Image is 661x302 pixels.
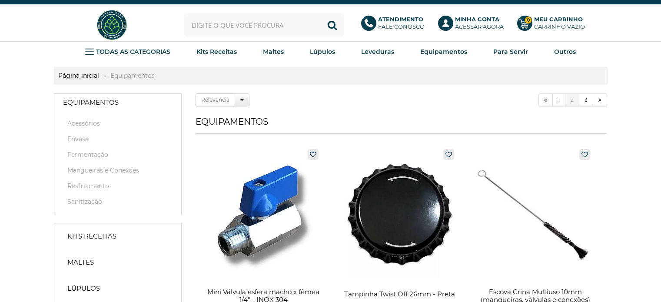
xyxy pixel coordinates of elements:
div: Carrinho Vazio [534,23,585,30]
strong: 0 [525,17,532,24]
strong: Equipamentos [63,98,119,107]
a: Página inicial [54,72,103,80]
a: Equipamentos [420,45,467,58]
a: 1 [553,93,565,106]
a: Resfriamento [63,182,173,190]
strong: Equipamentos [106,72,159,80]
a: Envase [63,135,173,143]
strong: Kits Receitas [196,48,237,56]
strong: Lúpulos [67,284,100,293]
label: Relevância [196,93,235,106]
a: Acessórios [63,119,173,128]
a: Para Servir [493,45,528,58]
a: Kits Receitas [59,228,177,245]
a: Fermentação [63,150,173,159]
b: Minha Conta [455,16,499,23]
a: 2 [565,93,579,106]
b: Atendimento [378,16,423,23]
a: Maltes [59,254,177,271]
strong: Kits Receitas [67,232,116,241]
b: Meu Carrinho [534,16,583,23]
a: Leveduras [361,45,394,58]
a: Kits Receitas [196,45,237,58]
strong: Equipamentos [420,48,467,56]
a: 3 [579,93,593,106]
strong: Lúpulos [310,48,335,56]
strong: TODAS AS CATEGORIAS [96,48,170,56]
a: Minha ContaAcessar agora [438,16,508,35]
a: Equipamentos [54,94,181,111]
strong: Outros [554,48,576,56]
button: Buscar [320,13,344,37]
a: TODAS AS CATEGORIAS [85,45,170,58]
a: Sanitização [63,197,173,206]
img: Hopfen Haus BrewShop [96,9,128,41]
a: AtendimentoFale conosco [361,16,429,35]
input: Digite o que você procura [184,13,344,37]
p: Fale conosco [378,16,425,30]
a: Outros [554,45,576,58]
strong: Leveduras [361,48,394,56]
a: Maltes [263,45,284,58]
strong: Maltes [67,258,94,267]
h1: Equipamentos [196,116,607,134]
strong: Para Servir [493,48,528,56]
a: Lúpulos [59,280,177,297]
p: Acessar agora [455,16,504,30]
a: Lúpulos [310,45,335,58]
a: Mangueiras e Conexões [63,166,173,175]
strong: Maltes [263,48,284,56]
